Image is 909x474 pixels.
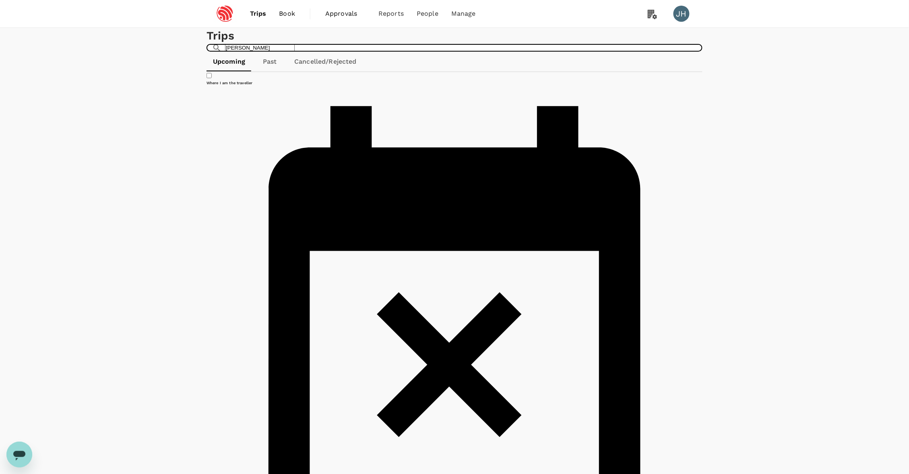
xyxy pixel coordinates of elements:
a: Past [252,52,288,71]
span: Manage [451,9,476,19]
iframe: Button to launch messaging window [6,442,32,468]
h6: Where I am the traveller [207,80,702,85]
a: Cancelled/Rejected [288,52,363,71]
h1: Trips [207,28,702,44]
span: Book [279,9,295,19]
span: Reports [378,9,404,19]
a: Upcoming [207,52,252,71]
span: Trips [250,9,267,19]
input: Where I am the traveller [207,73,212,78]
input: Search by travellers, trips, or destination, label, team [225,44,295,52]
span: People [417,9,438,19]
div: JH [673,6,690,22]
img: Espressif Systems Singapore Pte Ltd [207,5,244,23]
span: Approvals [325,9,366,19]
